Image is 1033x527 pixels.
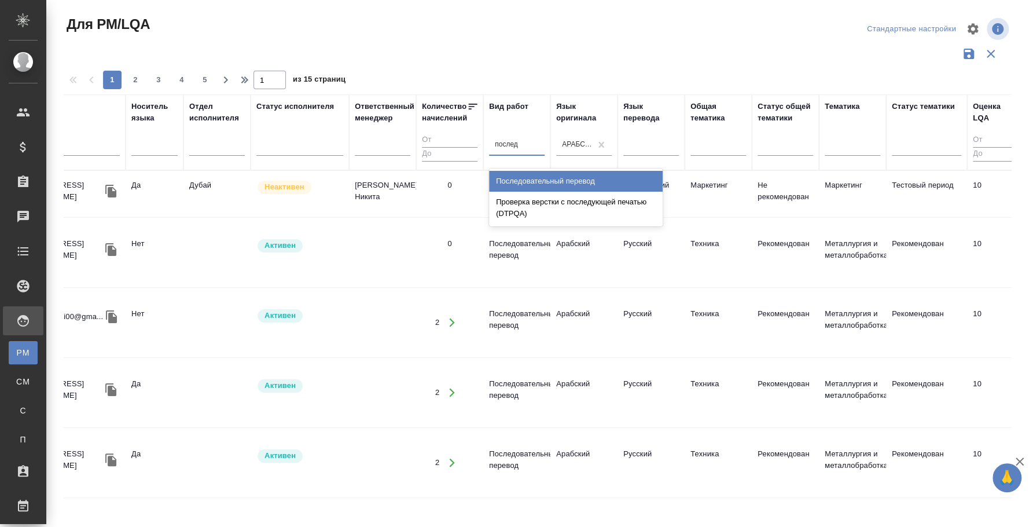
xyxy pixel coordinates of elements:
[483,232,550,273] td: Последовательный перевод
[422,101,467,124] div: Количество начислений
[886,174,967,214] td: Тестовый период
[973,147,1028,162] input: До
[958,43,980,65] button: Сохранить фильтры
[256,180,343,195] div: Наши пути разошлись: исполнитель с нами не работает
[14,376,32,387] span: CM
[102,182,120,200] button: Скопировать
[293,72,345,89] span: из 15 страниц
[690,101,746,124] div: Общая тематика
[886,302,967,343] td: Рекомендован
[126,232,183,273] td: Нет
[149,71,168,89] button: 3
[172,74,191,86] span: 4
[819,232,886,273] td: Металлургия и металлобработка
[9,370,38,393] a: CM
[973,308,1028,320] div: перевод идеальный/почти идеальный. Ни редактор, ни корректор не нужен
[196,71,214,89] button: 5
[752,232,819,273] td: Рекомендован
[9,428,38,451] a: П
[550,442,617,483] td: Арабский
[256,308,343,324] div: Рядовой исполнитель: назначай с учетом рейтинга
[349,174,416,214] td: [PERSON_NAME] Никита
[550,372,617,413] td: Арабский
[819,372,886,413] td: Металлургия и металлобработка
[483,174,550,214] td: Перевод
[264,450,296,462] p: Активен
[435,457,439,469] div: 2
[617,442,685,483] td: Русский
[973,133,1028,148] input: От
[14,405,32,416] span: С
[422,133,477,148] input: От
[126,302,183,343] td: Нет
[685,232,752,273] td: Техника
[489,192,663,224] div: Проверка верстки с последующей печатью (DTPQA)
[997,466,1017,490] span: 🙏
[752,302,819,343] td: Рекомендован
[422,147,477,162] input: До
[489,171,663,192] div: Последовательный перевод
[256,448,343,464] div: Рядовой исполнитель: назначай с учетом рейтинга
[489,101,528,112] div: Вид работ
[447,180,451,191] div: 0
[886,442,967,483] td: Рекомендован
[819,302,886,343] td: Металлургия и металлобработка
[752,442,819,483] td: Рекомендован
[447,238,451,250] div: 0
[126,442,183,483] td: Да
[819,442,886,483] td: Металлургия и металлобработка
[886,372,967,413] td: Рекомендован
[550,302,617,343] td: Арабский
[987,18,1011,40] span: Посмотреть информацию
[256,378,343,394] div: Рядовой исполнитель: назначай с учетом рейтинга
[864,20,959,38] div: split button
[752,174,819,214] td: Не рекомендован
[14,434,32,445] span: П
[264,181,304,193] p: Неактивен
[752,372,819,413] td: Рекомендован
[126,71,145,89] button: 2
[126,74,145,86] span: 2
[440,311,464,335] button: Открыть работы
[172,71,191,89] button: 4
[973,378,1028,390] div: перевод идеальный/почти идеальный. Ни редактор, ни корректор не нужен
[102,451,120,469] button: Скопировать
[973,180,1028,191] div: перевод идеальный/почти идеальный. Ни редактор, ни корректор не нужен
[550,232,617,273] td: Арабский
[264,380,296,391] p: Активен
[102,241,120,258] button: Скопировать
[617,302,685,343] td: Русский
[435,317,439,328] div: 2
[189,101,245,124] div: Отдел исполнителя
[685,174,752,214] td: Маркетинг
[9,341,38,364] a: PM
[126,174,183,214] td: Да
[617,232,685,273] td: Русский
[483,372,550,413] td: Последовательный перевод
[825,101,859,112] div: Тематика
[892,101,954,112] div: Статус тематики
[973,101,1017,124] div: Оценка LQA
[819,174,886,214] td: Маркетинг
[483,302,550,343] td: Последовательный перевод
[685,302,752,343] td: Техника
[149,74,168,86] span: 3
[126,372,183,413] td: Да
[440,451,464,475] button: Открыть работы
[256,101,334,112] div: Статус исполнителя
[264,240,296,251] p: Активен
[959,15,987,43] span: Настроить таблицу
[355,101,414,124] div: Ответственный менеджер
[992,463,1021,492] button: 🙏
[973,238,1028,250] div: перевод идеальный/почти идеальный. Ни редактор, ни корректор не нужен
[264,310,296,321] p: Активен
[562,140,592,149] div: Арабский
[556,101,612,124] div: Язык оригинала
[440,381,464,405] button: Открыть работы
[103,308,120,325] button: Скопировать
[623,101,679,124] div: Язык перевода
[980,43,1002,65] button: Сбросить фильтры
[102,381,120,398] button: Скопировать
[886,232,967,273] td: Рекомендован
[685,372,752,413] td: Техника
